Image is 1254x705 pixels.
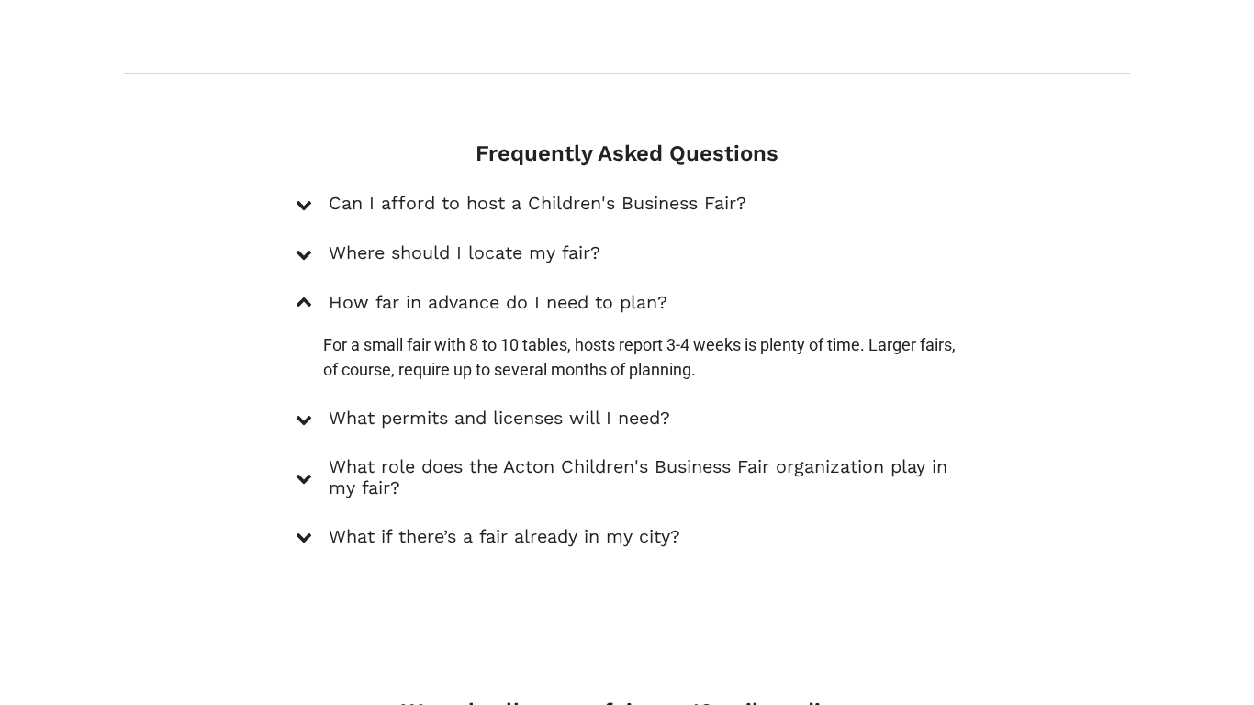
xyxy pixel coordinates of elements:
[329,242,600,264] h5: Where should I locate my fair?
[323,332,957,382] p: For a small fair with 8 to 10 tables, hosts report 3-4 weeks is plenty of time. Larger fairs, of ...
[329,456,957,500] h5: What role does the Acton Children's Business Fair organization play in my fair?
[329,292,667,314] h5: How far in advance do I need to plan?
[329,193,746,215] h5: Can I afford to host a Children's Business Fair?
[296,140,957,167] h4: Frequently Asked Questions
[329,526,680,548] h5: What if there’s a fair already in my city?
[329,408,670,430] h5: What permits and licenses will I need?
